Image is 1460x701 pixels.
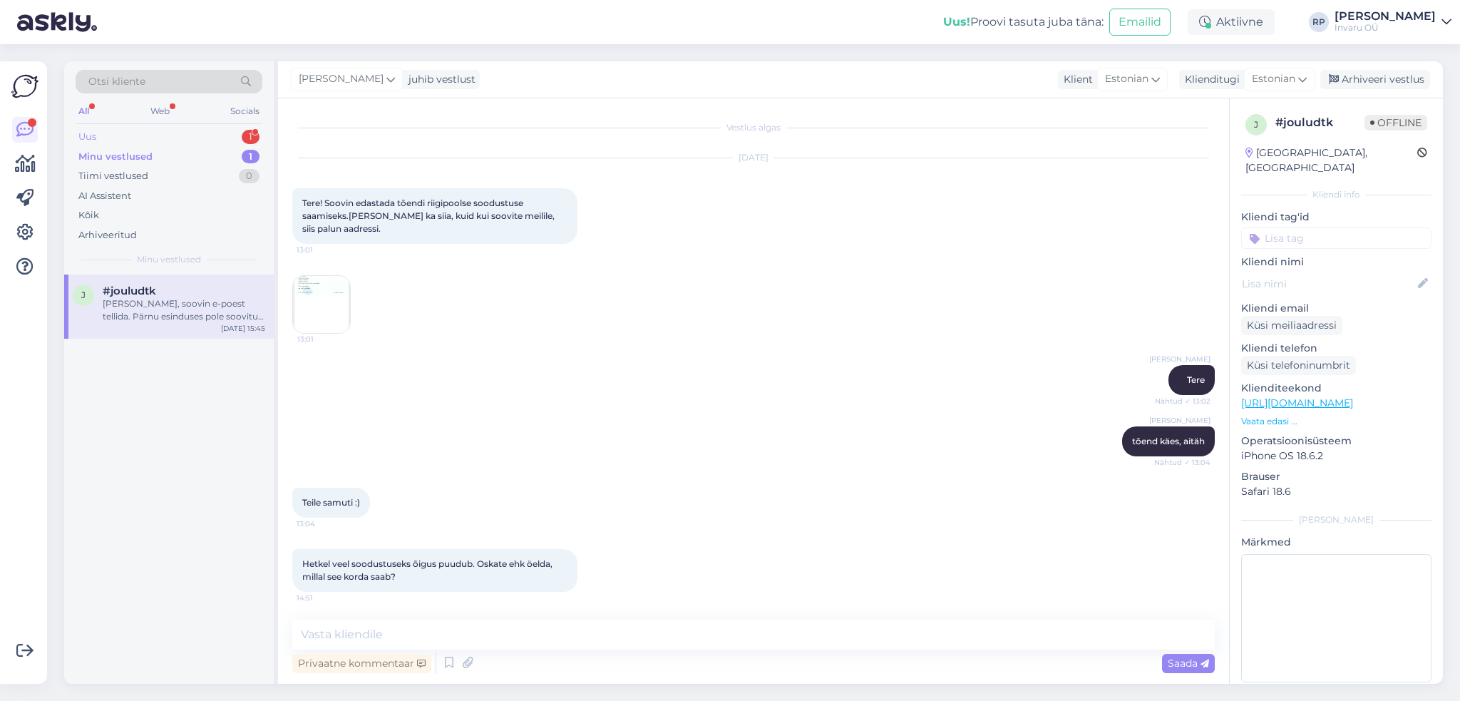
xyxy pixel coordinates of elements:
[1241,255,1431,270] p: Kliendi nimi
[1179,72,1240,87] div: Klienditugi
[1241,434,1431,449] p: Operatsioonisüsteem
[1241,341,1431,356] p: Kliendi telefon
[103,285,156,297] span: #jouludtk
[1241,301,1431,316] p: Kliendi email
[943,15,970,29] b: Uus!
[302,558,555,582] span: Hetkel veel soodustuseks õigus puudub. Oskate ehk öelda, millal see korda saab?
[1242,276,1415,292] input: Lisa nimi
[76,102,92,121] div: All
[1149,415,1210,426] span: [PERSON_NAME]
[1241,356,1356,375] div: Küsi telefoninumbrit
[242,130,259,144] div: 1
[1245,145,1417,175] div: [GEOGRAPHIC_DATA], [GEOGRAPHIC_DATA]
[1241,210,1431,225] p: Kliendi tag'id
[78,189,131,203] div: AI Assistent
[1241,513,1431,526] div: [PERSON_NAME]
[1241,469,1431,484] p: Brauser
[239,169,259,183] div: 0
[292,151,1215,164] div: [DATE]
[1335,11,1451,34] a: [PERSON_NAME]Invaru OÜ
[1275,114,1364,131] div: # jouludtk
[1309,12,1329,32] div: RP
[1241,415,1431,428] p: Vaata edasi ...
[1187,374,1205,385] span: Tere
[299,71,384,87] span: [PERSON_NAME]
[1154,457,1210,468] span: Nähtud ✓ 13:04
[88,74,145,89] span: Otsi kliente
[148,102,173,121] div: Web
[292,654,431,673] div: Privaatne kommentaar
[137,253,201,266] span: Minu vestlused
[1241,449,1431,464] p: iPhone OS 18.6.2
[1241,535,1431,550] p: Märkmed
[1335,22,1436,34] div: Invaru OÜ
[1241,381,1431,396] p: Klienditeekond
[302,497,360,508] span: Teile samuti :)
[242,150,259,164] div: 1
[1364,115,1427,131] span: Offline
[1254,119,1258,130] span: j
[1241,188,1431,201] div: Kliendi info
[78,130,96,144] div: Uus
[1335,11,1436,22] div: [PERSON_NAME]
[227,102,262,121] div: Socials
[943,14,1104,31] div: Proovi tasuta juba täna:
[221,323,265,334] div: [DATE] 15:45
[78,150,153,164] div: Minu vestlused
[11,73,38,100] img: Askly Logo
[1241,227,1431,249] input: Lisa tag
[1058,72,1093,87] div: Klient
[1105,71,1148,87] span: Estonian
[1320,70,1430,89] div: Arhiveeri vestlus
[297,593,350,603] span: 14:51
[78,169,148,183] div: Tiimi vestlused
[1168,657,1209,670] span: Saada
[403,72,475,87] div: juhib vestlust
[78,228,137,242] div: Arhiveeritud
[293,276,350,333] img: Attachment
[81,290,86,300] span: j
[297,334,351,344] span: 13:01
[103,297,265,323] div: [PERSON_NAME], soovin e-poest tellida. Pärnu esinduses pole soovitud tooteid
[78,208,99,222] div: Kõik
[1241,484,1431,499] p: Safari 18.6
[297,518,350,529] span: 13:04
[1252,71,1295,87] span: Estonian
[1155,396,1210,406] span: Nähtud ✓ 13:02
[292,121,1215,134] div: Vestlus algas
[1188,9,1275,35] div: Aktiivne
[1109,9,1171,36] button: Emailid
[1149,354,1210,364] span: [PERSON_NAME]
[302,198,557,234] span: Tere! Soovin edastada tõendi riigipoolse soodustuse saamiseks.[PERSON_NAME] ka siia, kuid kui soo...
[1241,316,1342,335] div: Küsi meiliaadressi
[297,245,350,255] span: 13:01
[1241,396,1353,409] a: [URL][DOMAIN_NAME]
[1132,436,1205,446] span: tõend käes, aitäh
